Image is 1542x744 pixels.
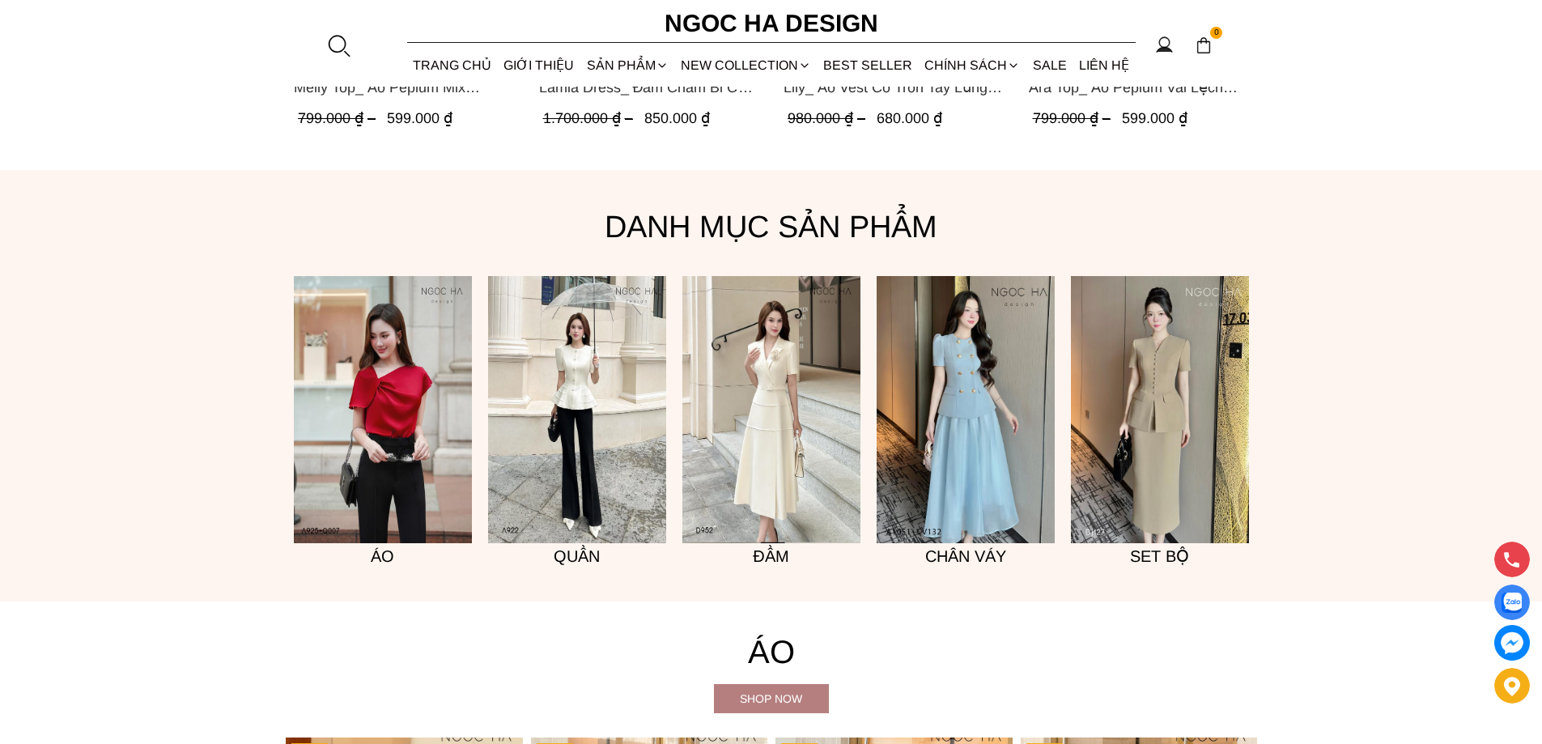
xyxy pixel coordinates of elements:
[682,276,860,543] a: 3(9)
[650,4,893,43] a: Ngoc Ha Design
[1494,625,1530,661] a: messenger
[877,110,942,126] span: 680.000 ₫
[1071,276,1249,543] img: 3(15)
[538,76,759,99] span: Lamia Dress_ Đầm Chấm Bi Cổ Vest Màu Kem D1003
[580,44,674,87] div: SẢN PHẨM
[538,76,759,99] a: Link to Lamia Dress_ Đầm Chấm Bi Cổ Vest Màu Kem D1003
[294,76,515,99] a: Link to Meily Top_ Áo Peplum Mix Choàng Vai Vải Tơ Màu Trắng A1086
[784,76,1005,99] span: Lily_ Áo Vest Cổ Tròn Tay Lừng Mix Chân Váy Lưới Màu Hồng A1082+CV140
[542,110,636,126] span: 1.700.000 ₫
[1073,44,1135,87] a: LIÊN HỆ
[682,543,860,569] h5: Đầm
[877,276,1055,543] a: 7(3)
[498,44,580,87] a: GIỚI THIỆU
[298,110,380,126] span: 799.000 ₫
[1502,593,1522,613] img: Display image
[1130,547,1189,565] font: Set bộ
[644,110,709,126] span: 850.000 ₫
[488,276,666,543] a: 2(9)
[294,543,472,569] h5: Áo
[1494,585,1530,620] a: Display image
[714,684,829,713] a: Shop now
[294,276,472,543] a: 3(7)
[294,76,515,99] span: Meily Top_ Áo Peplum Mix Choàng Vai Vải Tơ Màu Trắng A1086
[784,76,1005,99] a: Link to Lily_ Áo Vest Cổ Tròn Tay Lừng Mix Chân Váy Lưới Màu Hồng A1082+CV140
[877,543,1055,569] h5: Chân váy
[1028,76,1249,99] a: Link to Ara Top_ Áo Peplum Vai Lệch Đính Cúc Màu Đen A1084
[788,110,869,126] span: 980.000 ₫
[286,626,1257,678] h4: Áo
[1121,110,1187,126] span: 599.000 ₫
[605,210,937,244] font: Danh mục sản phẩm
[1028,76,1249,99] span: Ara Top_ Áo Peplum Vai Lệch Đính Cúc Màu Đen A1084
[674,44,817,87] a: NEW COLLECTION
[818,44,919,87] a: BEST SELLER
[919,44,1026,87] div: Chính sách
[1026,44,1073,87] a: SALE
[488,543,666,569] h5: Quần
[1210,27,1223,40] span: 0
[714,690,829,708] div: Shop now
[1195,36,1213,54] img: img-CART-ICON-ksit0nf1
[1032,110,1114,126] span: 799.000 ₫
[387,110,452,126] span: 599.000 ₫
[407,44,498,87] a: TRANG CHỦ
